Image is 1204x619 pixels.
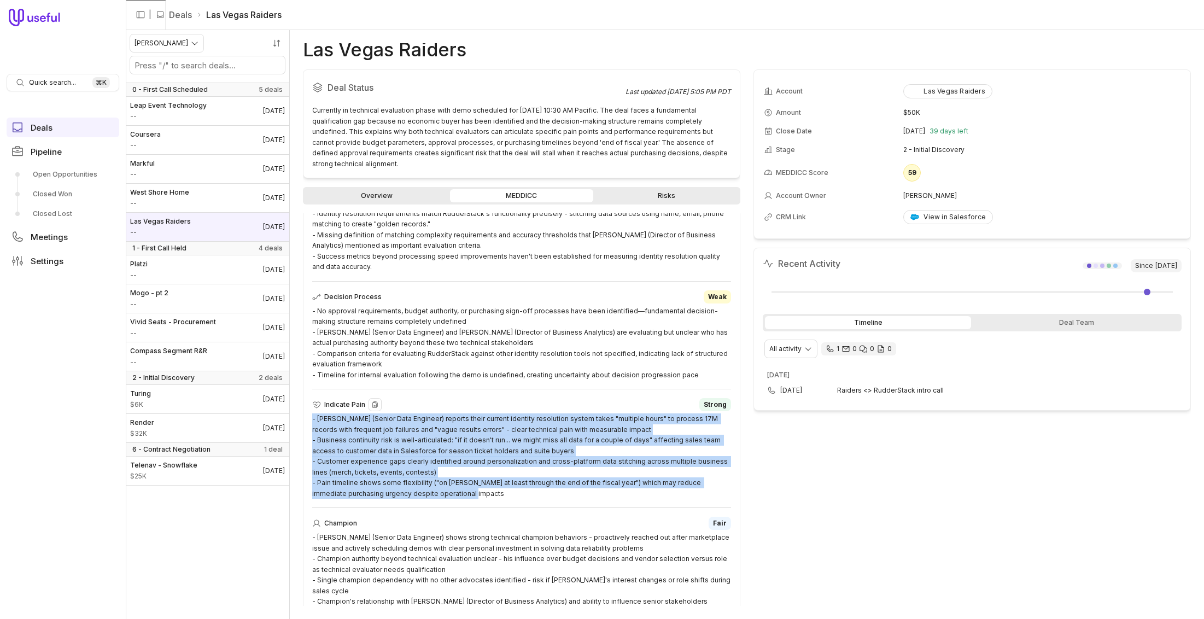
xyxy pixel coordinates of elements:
span: 1 - First Call Held [132,244,186,253]
time: Deal Close Date [263,294,285,303]
span: Turing [130,389,151,398]
span: Amount [130,199,189,208]
div: Indicate Pain [312,398,731,411]
span: 1 deal [264,445,283,454]
a: Las Vegas Raiders--[DATE] [126,213,289,241]
a: Leap Event Technology--[DATE] [126,97,289,125]
span: Quick search... [29,78,76,87]
span: 5 deals [259,85,283,94]
span: Compass Segment R&R [130,347,207,355]
span: Amount [130,300,168,308]
time: Deal Close Date [263,165,285,173]
div: Decision Process [312,290,731,303]
time: Deal Close Date [263,424,285,433]
a: Pipeline [7,142,119,161]
span: MEDDICC Score [776,168,828,177]
div: Timeline [765,316,971,329]
time: [DATE] [903,127,925,136]
span: Strong [704,400,727,409]
span: Amount [130,400,151,409]
span: Amount [130,472,197,481]
a: Telenav - Snowflake$25K[DATE] [126,457,289,485]
div: Pipeline submenu [7,166,119,223]
span: Raiders <> RudderStack intro call [837,386,1164,395]
span: Meetings [31,233,68,241]
span: Since [1131,259,1182,272]
span: Weak [708,293,727,301]
a: Coursera--[DATE] [126,126,289,154]
h2: Recent Activity [763,257,840,270]
span: Amount [130,358,207,366]
a: West Shore Home--[DATE] [126,184,289,212]
span: Amount [130,170,155,179]
span: Pipeline [31,148,62,156]
a: Render$32K[DATE] [126,414,289,442]
time: [DATE] [1155,261,1177,270]
a: Mogo - pt 2--[DATE] [126,284,289,313]
div: View in Salesforce [910,213,986,221]
time: Deal Close Date [263,466,285,475]
span: Render [130,418,154,427]
td: 2 - Initial Discovery [903,141,1180,159]
time: Deal Close Date [263,265,285,274]
span: Mogo - pt 2 [130,289,168,297]
span: Deals [31,124,52,132]
span: 2 - Initial Discovery [132,373,195,382]
span: 6 - Contract Negotiation [132,445,211,454]
span: Settings [31,257,63,265]
span: Fair [713,519,727,528]
button: Collapse sidebar [132,7,149,23]
time: Deal Close Date [263,395,285,404]
span: CRM Link [776,213,806,221]
div: Champion [312,517,731,530]
nav: Deals [126,30,290,619]
a: Overview [305,189,448,202]
a: Vivid Seats - Procurement--[DATE] [126,313,289,342]
span: 2 deals [259,373,283,382]
span: 0 - First Call Scheduled [132,85,208,94]
span: Amount [130,141,161,150]
span: Amount [130,429,154,438]
span: Amount [130,228,191,237]
h2: Deal Status [312,79,626,96]
input: Search deals by name [130,56,285,74]
a: Platzi--[DATE] [126,255,289,284]
span: Close Date [776,127,812,136]
time: [DATE] 5:05 PM PDT [667,87,731,96]
time: Deal Close Date [263,136,285,144]
a: Turing$6K[DATE] [126,385,289,413]
span: Account [776,87,803,96]
a: MEDDICC [450,189,593,202]
span: 39 days left [930,127,968,136]
li: Las Vegas Raiders [196,8,282,21]
time: Deal Close Date [263,107,285,115]
a: Deals [7,118,119,137]
span: Telenav - Snowflake [130,461,197,470]
time: Deal Close Date [263,323,285,332]
span: Amount [776,108,801,117]
a: Meetings [7,227,119,247]
a: Risks [595,189,738,202]
span: Stage [776,145,795,154]
div: Deal Team [973,316,1179,329]
span: Amount [130,329,216,337]
span: West Shore Home [130,188,189,197]
span: Amount [130,271,148,279]
div: 59 [903,164,921,182]
button: Las Vegas Raiders [903,84,992,98]
div: - No approval requirements, budget authority, or purchasing sign-off processes have been identifi... [312,306,731,381]
span: | [149,8,151,21]
div: - [PERSON_NAME] (Senior Data Engineer) has clear performance criteria that align with RudderStack... [312,187,731,272]
a: Compass Segment R&R--[DATE] [126,342,289,371]
time: Deal Close Date [263,352,285,361]
div: Las Vegas Raiders [910,87,985,96]
span: 4 deals [259,244,283,253]
time: [DATE] [767,371,790,379]
kbd: ⌘ K [92,77,110,88]
span: Vivid Seats - Procurement [130,318,216,326]
h1: Las Vegas Raiders [303,43,466,56]
button: Sort by [268,35,285,51]
a: Open Opportunities [7,166,119,183]
div: - [PERSON_NAME] (Senior Data Engineer) shows strong technical champion behaviors - proactively re... [312,532,731,617]
a: Closed Lost [7,205,119,223]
